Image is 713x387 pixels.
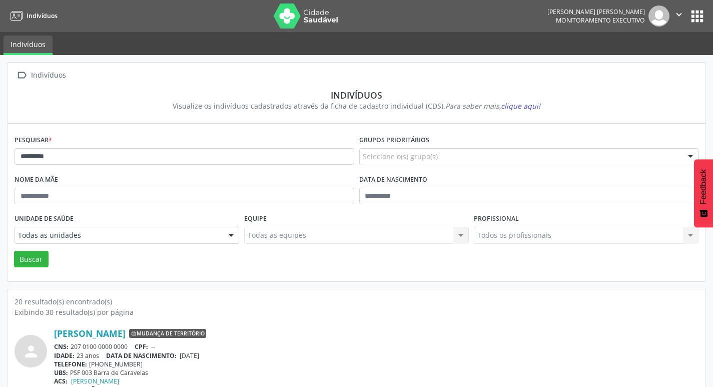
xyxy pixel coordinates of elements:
[244,211,267,227] label: Equipe
[54,351,698,360] div: 23 anos
[106,351,177,360] span: DATA DE NASCIMENTO:
[4,36,53,55] a: Indivíduos
[22,101,691,111] div: Visualize os indivíduos cadastrados através da ficha de cadastro individual (CDS).
[15,133,52,148] label: Pesquisar
[673,9,684,20] i: 
[7,8,58,24] a: Indivíduos
[71,377,119,385] a: [PERSON_NAME]
[180,351,199,360] span: [DATE]
[151,342,155,351] span: --
[54,328,126,339] a: [PERSON_NAME]
[22,90,691,101] div: Indivíduos
[54,368,68,377] span: UBS:
[54,342,698,351] div: 207 0100 0000 0000
[54,351,75,360] span: IDADE:
[54,368,698,377] div: PSF 003 Barra de Caravelas
[54,360,698,368] div: [PHONE_NUMBER]
[648,6,669,27] img: img
[547,8,645,16] div: [PERSON_NAME] [PERSON_NAME]
[501,101,540,111] span: clique aqui!
[15,211,74,227] label: Unidade de saúde
[556,16,645,25] span: Monitoramento Executivo
[15,296,698,307] div: 20 resultado(s) encontrado(s)
[29,68,68,83] div: Indivíduos
[363,151,438,162] span: Selecione o(s) grupo(s)
[15,68,68,83] a:  Indivíduos
[54,342,69,351] span: CNS:
[54,360,87,368] span: TELEFONE:
[18,230,219,240] span: Todas as unidades
[699,169,708,204] span: Feedback
[15,307,698,317] div: Exibindo 30 resultado(s) por página
[359,172,427,188] label: Data de nascimento
[359,133,429,148] label: Grupos prioritários
[15,172,58,188] label: Nome da mãe
[129,329,206,338] span: Mudança de território
[15,68,29,83] i: 
[669,6,688,27] button: 
[135,342,148,351] span: CPF:
[54,377,68,385] span: ACS:
[14,251,49,268] button: Buscar
[688,8,706,25] button: apps
[474,211,519,227] label: Profissional
[27,12,58,20] span: Indivíduos
[445,101,540,111] i: Para saber mais,
[694,159,713,227] button: Feedback - Mostrar pesquisa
